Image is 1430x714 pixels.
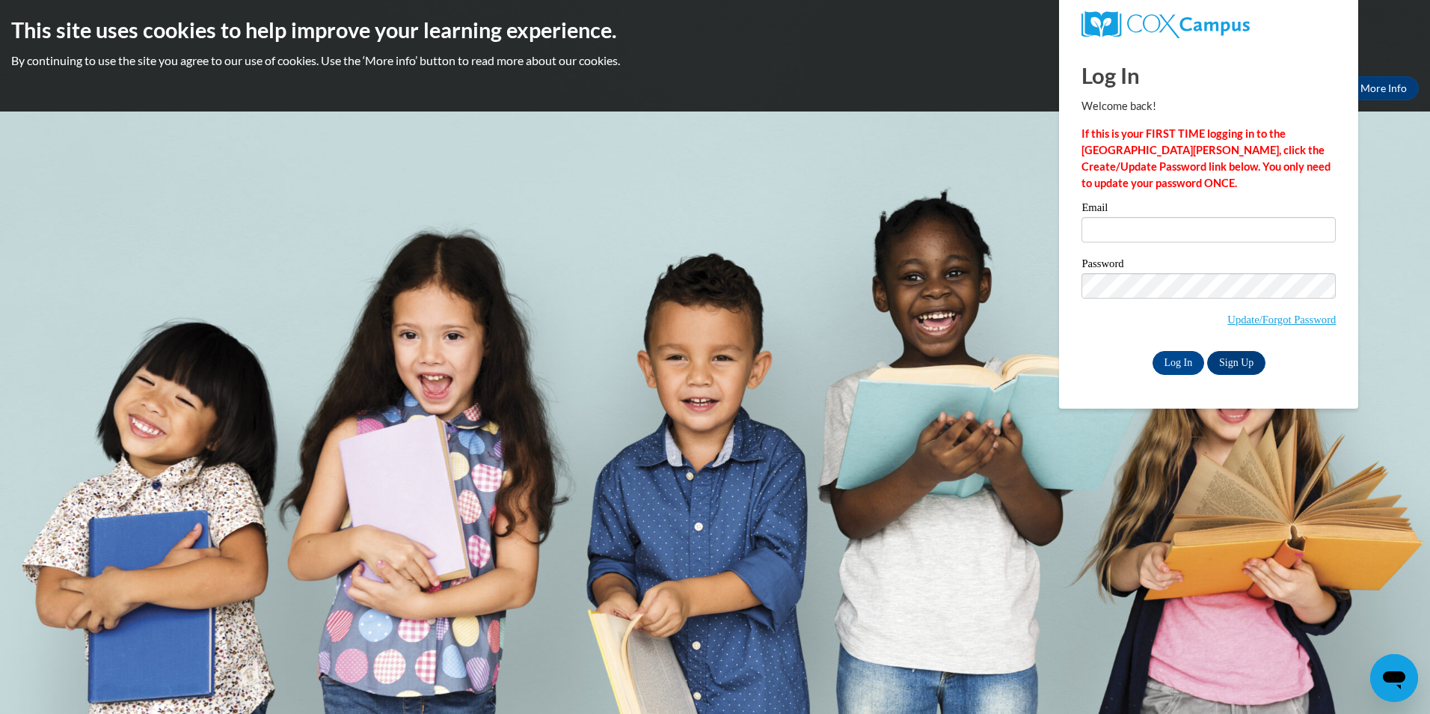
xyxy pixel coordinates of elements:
[1081,60,1336,91] h1: Log In
[1081,98,1336,115] p: Welcome back!
[1081,202,1336,217] label: Email
[1207,351,1265,375] a: Sign Up
[1081,258,1336,273] label: Password
[11,52,1419,69] p: By continuing to use the site you agree to our use of cookies. Use the ‘More info’ button to read...
[1081,11,1249,38] img: COX Campus
[1081,11,1336,38] a: COX Campus
[1081,127,1331,189] strong: If this is your FIRST TIME logging in to the [GEOGRAPHIC_DATA][PERSON_NAME], click the Create/Upd...
[1370,654,1418,702] iframe: Button to launch messaging window
[1348,76,1419,100] a: More Info
[1153,351,1205,375] input: Log In
[1227,314,1336,326] a: Update/Forgot Password
[11,15,1419,45] h2: This site uses cookies to help improve your learning experience.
